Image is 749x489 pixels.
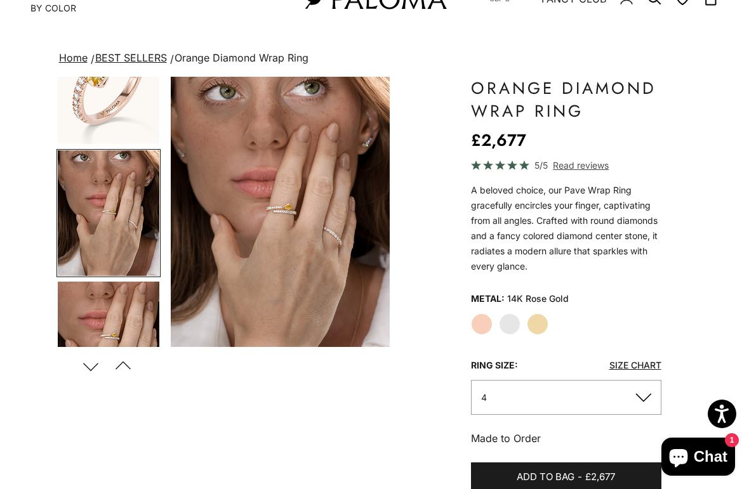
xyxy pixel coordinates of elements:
[56,149,161,277] button: Go to item 4
[171,77,390,347] img: #YellowGold #RoseGold #WhiteGold
[471,289,505,308] legend: Metal:
[609,360,661,370] a: Size Chart
[58,282,159,407] img: #YellowGold #RoseGold #WhiteGold
[95,51,167,64] a: BEST SELLERS
[471,356,518,375] legend: Ring Size:
[30,2,76,15] summary: By Color
[534,158,548,173] span: 5/5
[585,469,615,485] span: £2,677
[56,280,161,408] button: Go to item 5
[59,51,88,64] a: Home
[56,18,161,145] button: Go to item 1
[507,289,569,308] variant-option-value: 14K Rose Gold
[517,469,574,485] span: Add to bag
[471,183,661,274] div: A beloved choice, our Pave Wrap Ring gracefully encircles your finger, captivating from all angle...
[553,158,609,173] span: Read reviews
[471,380,661,415] button: 4
[58,19,159,144] img: #RoseGold
[58,150,159,276] img: #YellowGold #RoseGold #WhiteGold
[658,438,739,479] inbox-online-store-chat: Shopify online store chat
[471,430,661,447] p: Made to Order
[481,392,487,403] span: 4
[171,77,390,347] div: Item 4 of 18
[175,51,308,64] span: Orange Diamond Wrap Ring
[471,127,526,153] sale-price: £2,677
[471,77,661,122] h1: Orange Diamond Wrap Ring
[56,49,693,67] nav: breadcrumbs
[471,158,661,173] a: 5/5 Read reviews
